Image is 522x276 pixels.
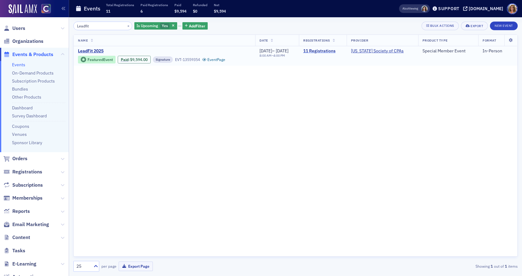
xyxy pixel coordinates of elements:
span: 11 [106,9,110,14]
a: Reports [3,208,30,215]
a: Events & Products [3,51,53,58]
a: Content [3,234,30,241]
span: Is Upcoming [137,23,158,28]
span: Format [483,38,496,43]
div: Support [438,6,459,11]
span: 6 [141,9,143,14]
span: Viewing [402,6,418,11]
strong: 1 [490,263,494,269]
span: Orders [12,155,27,162]
a: Memberships [3,195,43,201]
span: Memberships [12,195,43,201]
a: Subscription Products [12,78,55,84]
button: × [126,23,131,28]
span: Events & Products [12,51,53,58]
img: SailAMX [41,4,51,14]
a: Sponsor Library [12,140,42,145]
span: Organizations [12,38,43,45]
a: Organizations [3,38,43,45]
a: Email Marketing [3,221,49,228]
p: Refunded [193,3,207,7]
label: per page [101,263,116,269]
span: Date [259,38,268,43]
span: $9,594 [214,9,226,14]
span: [DATE] [276,48,288,54]
span: Content [12,234,30,241]
a: Paid [121,57,128,62]
span: Subscriptions [12,182,43,189]
a: 11 Registrations [303,48,342,54]
div: Export [471,24,483,28]
a: E-Learning [3,261,36,267]
a: On-Demand Products [12,70,54,76]
a: Venues [12,132,27,137]
img: SailAMX [9,4,37,14]
a: Registrations [3,168,42,175]
div: Also [402,6,408,10]
span: Email Marketing [12,221,49,228]
span: $9,594.00 [130,57,148,62]
a: Users [3,25,25,32]
button: [DOMAIN_NAME] [463,6,505,11]
span: Tasks [12,247,25,254]
span: Registrations [12,168,42,175]
button: Bulk Actions [422,22,459,30]
button: Export [461,22,488,30]
div: EVT-13559354 [175,57,200,62]
div: 25 [76,263,90,270]
p: Paid Registrations [141,3,168,7]
span: Users [12,25,25,32]
span: Provider [351,38,368,43]
span: Add Filter [189,23,205,29]
span: Profile [507,3,518,14]
span: [DATE] [259,48,272,54]
a: Bundles [12,86,28,92]
div: Bulk Actions [430,24,454,27]
div: Showing out of items [374,263,518,269]
p: Total Registrations [106,3,134,7]
a: LeadFit 2025 [78,48,225,54]
span: E-Learning [12,261,36,267]
a: [US_STATE] Society of CPAs [351,48,404,54]
span: Product Type [422,38,448,43]
div: Paid: 11 - $959400 [118,56,151,63]
a: Subscriptions [3,182,43,189]
span: Reports [12,208,30,215]
div: Featured Event [88,58,113,61]
strong: 1 [504,263,508,269]
div: [DOMAIN_NAME] [469,6,503,11]
button: New Event [490,22,518,30]
a: Events [12,62,25,67]
button: AddFilter [182,22,208,30]
a: Coupons [12,124,29,129]
input: Search… [73,22,132,30]
a: View Homepage [37,4,51,14]
div: – [259,54,288,58]
span: $0 [193,9,197,14]
span: Registrations [303,38,330,43]
span: : [121,57,130,62]
span: Stacy Svendsen [421,6,428,12]
time: 4:00 PM [273,53,285,58]
time: 8:00 AM [259,53,271,58]
span: $9,594 [174,9,186,14]
a: Survey Dashboard [12,113,47,119]
button: Export Page [119,262,153,271]
span: Colorado Society of CPAs [351,48,404,54]
div: Featured Event [78,56,116,63]
a: EventPage [202,57,226,62]
div: Special Member Event [422,48,474,54]
div: – [259,48,288,54]
div: Yes [134,22,177,30]
p: Paid [174,3,186,7]
span: LeadFit 2025 [78,48,181,54]
h1: Events [84,5,100,12]
span: Name [78,38,88,43]
div: In-Person [483,48,513,54]
a: New Event [490,22,518,28]
span: Yes [162,23,168,28]
p: Net [214,3,226,7]
a: Dashboard [12,105,33,111]
a: Orders [3,155,27,162]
